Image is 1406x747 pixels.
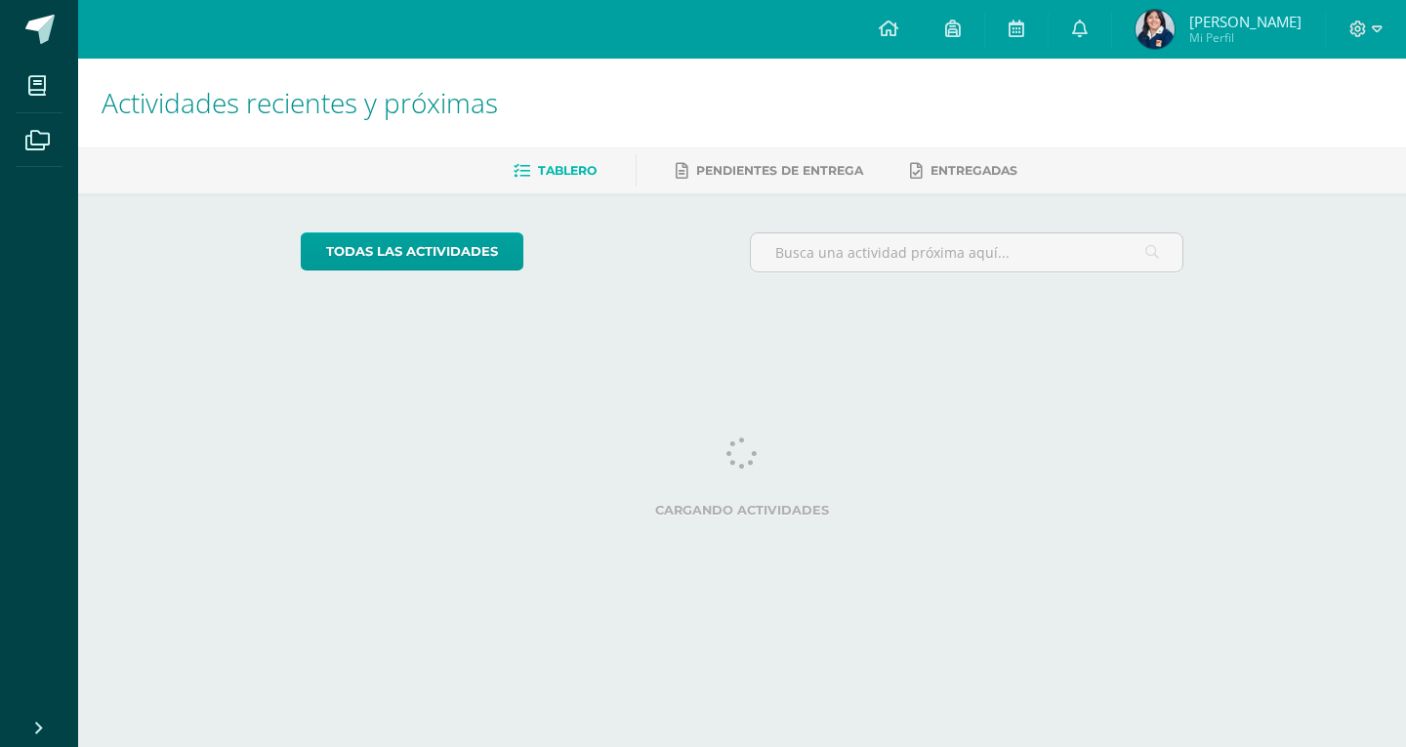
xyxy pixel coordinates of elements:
span: Actividades recientes y próximas [102,84,498,121]
span: Pendientes de entrega [696,163,863,178]
a: Tablero [514,155,597,187]
a: Pendientes de entrega [676,155,863,187]
span: Mi Perfil [1189,29,1302,46]
input: Busca una actividad próxima aquí... [751,233,1183,271]
label: Cargando actividades [301,503,1184,518]
span: [PERSON_NAME] [1189,12,1302,31]
img: 386b97ca6dcc00f2af1beca8e69eb8b0.png [1136,10,1175,49]
span: Tablero [538,163,597,178]
a: Entregadas [910,155,1017,187]
span: Entregadas [930,163,1017,178]
a: todas las Actividades [301,232,523,270]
